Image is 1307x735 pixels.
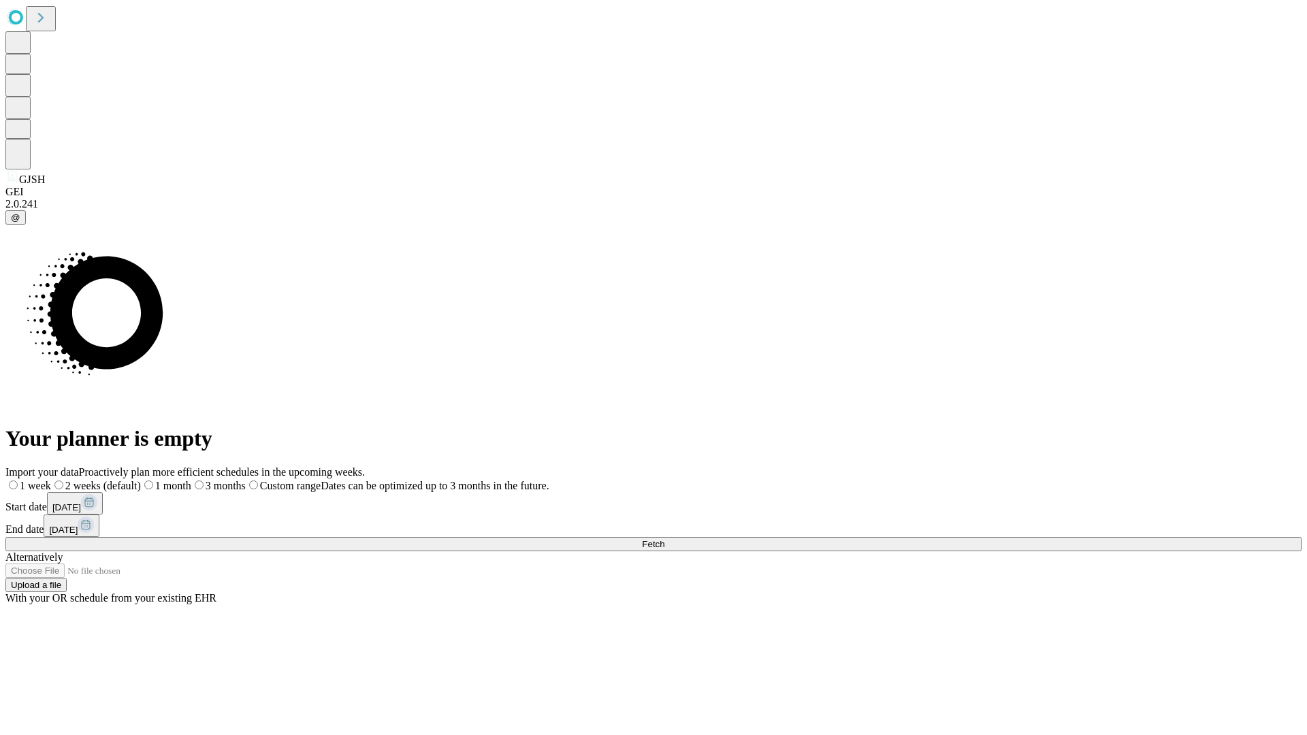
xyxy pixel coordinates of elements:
span: Alternatively [5,551,63,563]
input: 3 months [195,480,204,489]
span: @ [11,212,20,223]
div: GEI [5,186,1302,198]
button: @ [5,210,26,225]
span: [DATE] [52,502,81,512]
span: GJSH [19,174,45,185]
span: 3 months [206,480,246,491]
button: [DATE] [44,514,99,537]
span: Proactively plan more efficient schedules in the upcoming weeks. [79,466,365,478]
span: 1 week [20,480,51,491]
div: 2.0.241 [5,198,1302,210]
span: 2 weeks (default) [65,480,141,491]
div: Start date [5,492,1302,514]
button: Upload a file [5,578,67,592]
input: 2 weeks (default) [54,480,63,489]
button: Fetch [5,537,1302,551]
span: [DATE] [49,525,78,535]
span: Import your data [5,466,79,478]
h1: Your planner is empty [5,426,1302,451]
span: Custom range [260,480,321,491]
div: End date [5,514,1302,537]
input: 1 month [144,480,153,489]
input: Custom rangeDates can be optimized up to 3 months in the future. [249,480,258,489]
input: 1 week [9,480,18,489]
span: 1 month [155,480,191,491]
button: [DATE] [47,492,103,514]
span: Dates can be optimized up to 3 months in the future. [321,480,549,491]
span: Fetch [642,539,664,549]
span: With your OR schedule from your existing EHR [5,592,216,604]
